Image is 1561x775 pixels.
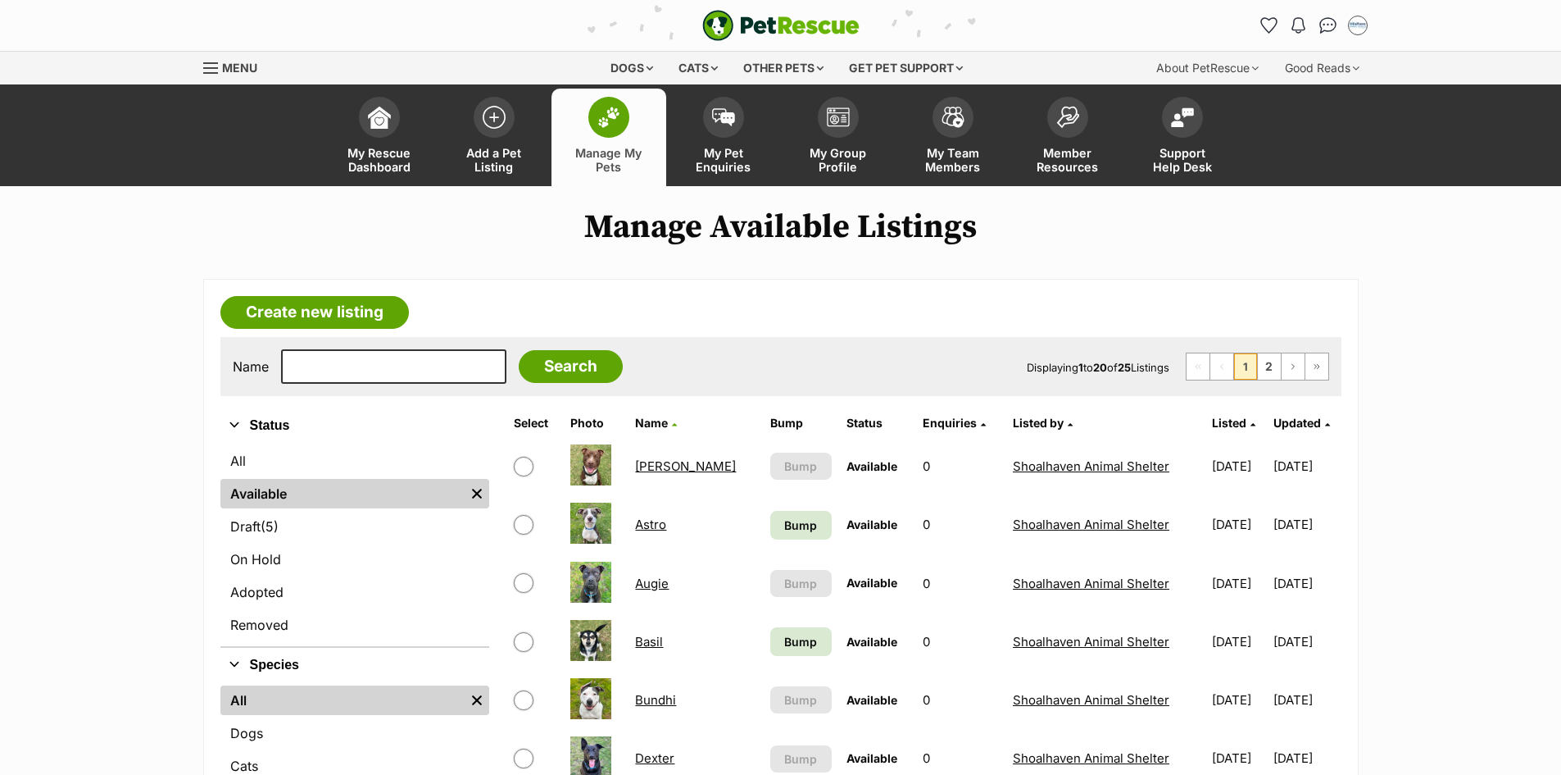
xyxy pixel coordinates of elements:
[1171,107,1194,127] img: help-desk-icon-fdf02630f3aa405de69fd3d07c3f3aa587a6932b1a1747fa1d2bba05be0121f9.svg
[784,517,817,534] span: Bump
[1013,576,1169,591] a: Shoalhaven Animal Shelter
[564,410,627,436] th: Photo
[635,458,736,474] a: [PERSON_NAME]
[1205,613,1271,670] td: [DATE]
[846,635,897,649] span: Available
[220,654,489,676] button: Species
[220,577,489,607] a: Adopted
[1146,146,1219,174] span: Support Help Desk
[261,517,279,536] span: (5)
[916,672,1005,728] td: 0
[599,52,665,84] div: Dogs
[1315,12,1341,39] a: Conversations
[712,108,735,126] img: pet-enquiries-icon-7e3ad2cf08bfb03b45e93fb7055b45f3efa6380592205ae92323e6603595dc1f.svg
[781,89,896,186] a: My Group Profile
[519,350,623,383] input: Search
[220,718,489,748] a: Dogs
[635,634,663,650] a: Basil
[1027,361,1169,374] span: Displaying to of Listings
[465,479,489,508] a: Remove filter
[667,52,729,84] div: Cats
[220,415,489,436] button: Status
[1291,17,1305,34] img: notifications-46538b983faf8c2785f20acdc204bb7945ddae34d4c08c2a6579f10ce5e182be.svg
[1273,52,1371,84] div: Good Reads
[1273,672,1340,728] td: [DATE]
[1205,672,1271,728] td: [DATE]
[770,627,832,656] a: Bump
[222,61,257,75] span: Menu
[635,576,669,591] a: Augie
[770,511,832,540] a: Bump
[916,555,1005,612] td: 0
[220,610,489,640] a: Removed
[1256,12,1282,39] a: Favourites
[1013,458,1169,474] a: Shoalhaven Animal Shelter
[1013,692,1169,708] a: Shoalhaven Animal Shelter
[1118,361,1131,374] strong: 25
[1212,416,1246,430] span: Listed
[896,89,1010,186] a: My Team Members
[1031,146,1105,174] span: Member Resources
[840,410,914,436] th: Status
[465,686,489,715] a: Remove filter
[1350,17,1366,34] img: Jodie Parnell profile pic
[1258,353,1281,380] a: Page 2
[846,576,897,590] span: Available
[916,613,1005,670] td: 0
[1013,634,1169,650] a: Shoalhaven Animal Shelter
[220,512,489,541] a: Draft
[1056,106,1079,128] img: member-resources-icon-8e73f808a243e03378d46382f2149f9095a855e16c252ad45f914b54edf8863c.svg
[923,416,986,430] a: Enquiries
[1305,353,1328,380] a: Last page
[220,686,465,715] a: All
[597,107,620,128] img: manage-my-pets-icon-02211641906a0b7f246fdf0571729dbe1e7629f14944591b6c1af311fb30b64b.svg
[1273,416,1321,430] span: Updated
[1282,353,1305,380] a: Next page
[916,496,1005,553] td: 0
[1010,89,1125,186] a: Member Resources
[322,89,437,186] a: My Rescue Dashboard
[770,745,832,773] button: Bump
[784,750,817,768] span: Bump
[837,52,974,84] div: Get pet support
[1205,438,1271,495] td: [DATE]
[1186,353,1329,381] nav: Pagination
[1013,750,1169,766] a: Shoalhaven Animal Shelter
[916,146,990,174] span: My Team Members
[1273,416,1330,430] a: Updated
[203,52,269,81] a: Menu
[784,691,817,709] span: Bump
[220,446,489,476] a: All
[1256,12,1371,39] ul: Account quick links
[770,686,832,713] button: Bump
[1210,353,1233,380] span: Previous page
[770,570,832,597] button: Bump
[764,410,838,436] th: Bump
[220,479,465,508] a: Available
[507,410,563,436] th: Select
[635,416,677,430] a: Name
[1345,12,1371,39] button: My account
[635,416,668,430] span: Name
[1013,416,1073,430] a: Listed by
[666,89,781,186] a: My Pet Enquiries
[1125,89,1240,186] a: Support Help Desk
[923,416,977,430] span: translation missing: en.admin.listings.index.attributes.enquiries
[827,107,850,127] img: group-profile-icon-3fa3cf56718a62981997c0bc7e787c4b2cf8bcc04b72c1350f741eb67cf2f40e.svg
[635,750,674,766] a: Dexter
[1212,416,1255,430] a: Listed
[784,633,817,650] span: Bump
[801,146,875,174] span: My Group Profile
[916,438,1005,495] td: 0
[687,146,760,174] span: My Pet Enquiries
[1273,438,1340,495] td: [DATE]
[220,296,409,329] a: Create new listing
[1234,353,1257,380] span: Page 1
[1319,17,1336,34] img: chat-41dd97257d64d25036548639549fe6c8038ab92f7586957e7f3b1b290dea8141.svg
[551,89,666,186] a: Manage My Pets
[732,52,835,84] div: Other pets
[220,443,489,646] div: Status
[635,517,666,532] a: Astro
[343,146,416,174] span: My Rescue Dashboard
[770,453,832,480] button: Bump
